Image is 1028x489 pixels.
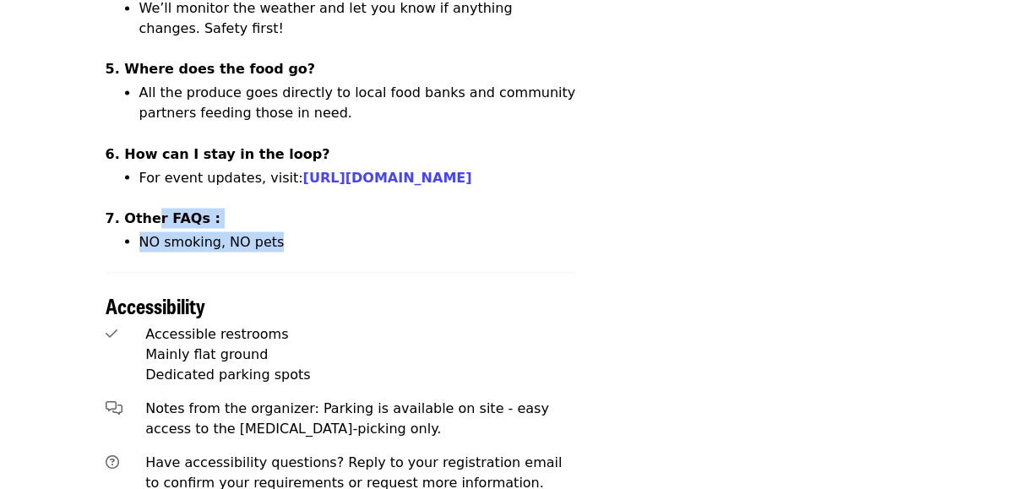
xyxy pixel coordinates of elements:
[106,59,576,79] h4: 5. Where does the food go?
[302,169,471,185] a: [URL][DOMAIN_NAME]
[145,364,575,384] div: Dedicated parking spots
[106,290,205,319] span: Accessibility
[139,83,576,123] li: All the produce goes directly to local food banks and community partners feeding those in need.
[145,323,575,344] div: Accessible restrooms
[106,144,576,164] h4: 6. How can I stay in the loop?
[106,399,122,416] i: comments-alt icon
[106,325,117,341] i: check icon
[106,208,576,228] h4: 7. Other FAQs :
[139,231,576,252] li: NO smoking, NO pets
[145,399,549,436] span: Notes from the organizer: Parking is available on site - easy access to the [MEDICAL_DATA]-pickin...
[139,167,576,187] li: For event updates, visit:
[106,454,119,470] i: question-circle icon
[145,344,575,364] div: Mainly flat ground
